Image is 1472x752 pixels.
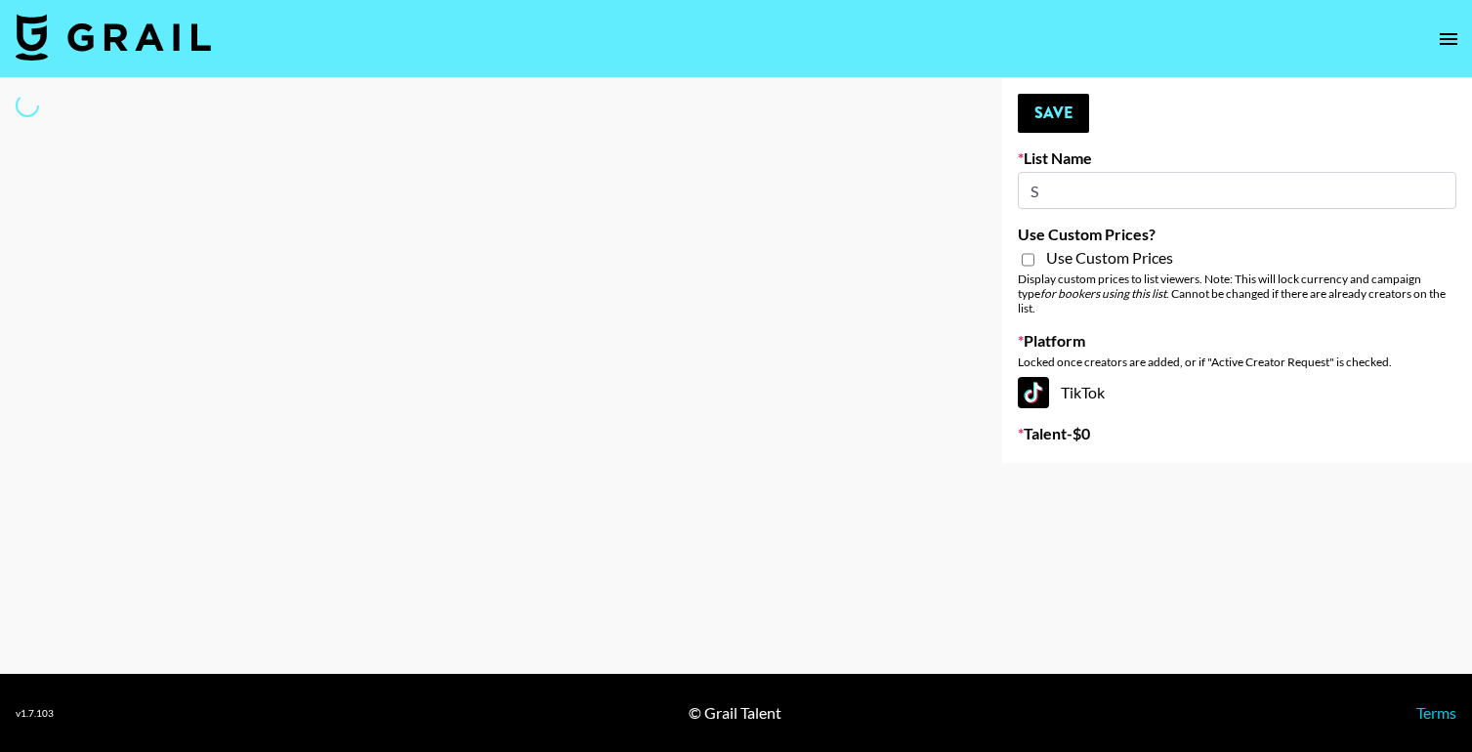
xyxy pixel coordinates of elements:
[1018,377,1049,408] img: TikTok
[1416,703,1456,722] a: Terms
[1018,331,1456,351] label: Platform
[1046,248,1173,268] span: Use Custom Prices
[1018,424,1456,443] label: Talent - $ 0
[1018,377,1456,408] div: TikTok
[689,703,781,723] div: © Grail Talent
[1018,148,1456,168] label: List Name
[1040,286,1166,301] em: for bookers using this list
[1429,20,1468,59] button: open drawer
[16,707,54,720] div: v 1.7.103
[1018,355,1456,369] div: Locked once creators are added, or if "Active Creator Request" is checked.
[1018,225,1456,244] label: Use Custom Prices?
[16,14,211,61] img: Grail Talent
[1018,94,1089,133] button: Save
[1018,272,1456,315] div: Display custom prices to list viewers. Note: This will lock currency and campaign type . Cannot b...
